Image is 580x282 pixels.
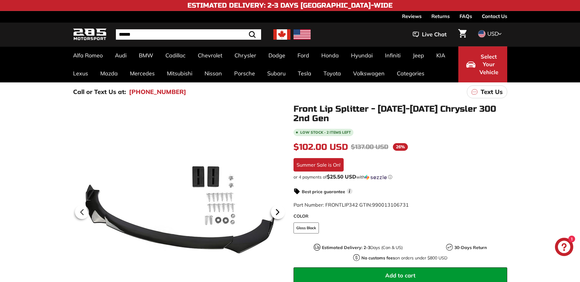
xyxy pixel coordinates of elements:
[393,143,408,151] span: 26%
[133,46,159,64] a: BMW
[124,64,161,82] a: Mercedes
[322,244,403,251] p: Days (Can & US)
[407,46,430,64] a: Jeep
[291,46,315,64] a: Ford
[300,131,351,134] span: Low stock - 2 items left
[385,272,416,279] span: Add to cart
[487,30,499,37] span: USD
[294,174,507,180] div: or 4 payments of$25.50 USDwithSezzle Click to learn more about Sezzle
[294,202,409,208] span: Part Number: FRONTLIP342 GTIN:
[365,175,387,180] img: Sezzle
[192,46,228,64] a: Chevrolet
[315,46,345,64] a: Honda
[116,29,261,40] input: Search
[294,142,348,152] span: $102.00 USD
[161,64,198,82] a: Mitsubishi
[478,53,499,76] span: Select Your Vehicle
[228,64,261,82] a: Porsche
[317,64,347,82] a: Toyota
[379,46,407,64] a: Infiniti
[294,174,507,180] div: or 4 payments of with
[322,245,370,250] strong: Estimated Delivery: 2-3
[198,64,228,82] a: Nissan
[467,85,507,98] a: Text Us
[262,46,291,64] a: Dodge
[391,64,430,82] a: Categories
[261,64,292,82] a: Subaru
[553,238,575,258] inbox-online-store-chat: Shopify online store chat
[454,245,487,250] strong: 30-Days Return
[302,189,345,194] strong: Best price guarantee
[361,255,395,261] strong: No customs fees
[109,46,133,64] a: Audi
[405,27,455,42] button: Live Chat
[187,2,393,9] h4: Estimated Delivery: 2-3 Days [GEOGRAPHIC_DATA]-Wide
[431,11,450,21] a: Returns
[73,87,126,96] p: Call or Text Us at:
[294,158,344,172] div: Summer Sale is On!
[129,87,186,96] a: [PHONE_NUMBER]
[422,31,447,38] span: Live Chat
[94,64,124,82] a: Mazda
[228,46,262,64] a: Chrysler
[351,143,388,151] span: $137.00 USD
[482,11,507,21] a: Contact Us
[361,255,447,261] p: on orders under $800 USD
[67,46,109,64] a: Alfa Romeo
[67,64,94,82] a: Lexus
[347,188,353,194] span: i
[458,46,507,82] button: Select Your Vehicle
[73,27,107,42] img: Logo_285_Motorsport_areodynamics_components
[345,46,379,64] a: Hyundai
[430,46,451,64] a: KIA
[159,46,192,64] a: Cadillac
[292,64,317,82] a: Tesla
[402,11,422,21] a: Reviews
[327,173,356,180] span: $25.50 USD
[460,11,472,21] a: FAQs
[294,213,507,219] label: COLOR
[481,87,503,96] p: Text Us
[347,64,391,82] a: Volkswagen
[294,104,507,123] h1: Front Lip Splitter - [DATE]-[DATE] Chrysler 300 2nd Gen
[372,202,409,208] span: 990013106731
[455,24,470,45] a: Cart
